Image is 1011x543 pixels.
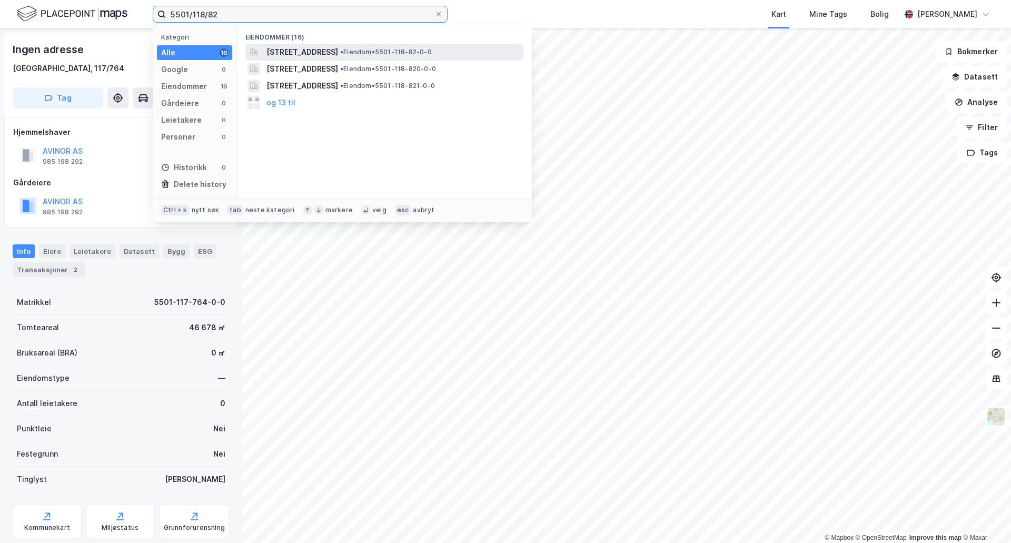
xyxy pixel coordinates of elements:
[161,114,202,126] div: Leietakere
[220,65,228,74] div: 0
[165,473,225,486] div: [PERSON_NAME]
[227,205,243,215] div: tab
[340,48,432,56] span: Eiendom • 5501-118-82-0-0
[220,82,228,91] div: 16
[102,524,138,532] div: Miljøstatus
[192,206,220,214] div: nytt søk
[43,208,83,216] div: 985 198 292
[17,372,70,384] div: Eiendomstype
[946,92,1007,113] button: Analyse
[17,296,51,309] div: Matrikkel
[809,8,847,21] div: Mine Tags
[325,206,353,214] div: markere
[395,205,411,215] div: esc
[13,262,85,277] div: Transaksjoner
[164,524,225,532] div: Grunnforurensning
[13,244,35,258] div: Info
[17,397,77,410] div: Antall leietakere
[120,244,159,258] div: Datasett
[943,66,1007,87] button: Datasett
[936,41,1007,62] button: Bokmerker
[211,347,225,359] div: 0 ㎡
[70,244,115,258] div: Leietakere
[237,25,532,44] div: Eiendommer (16)
[13,126,229,139] div: Hjemmelshaver
[13,41,85,58] div: Ingen adresse
[218,372,225,384] div: —
[161,63,188,76] div: Google
[17,347,77,359] div: Bruksareal (BRA)
[917,8,977,21] div: [PERSON_NAME]
[220,116,228,124] div: 0
[213,422,225,435] div: Nei
[986,407,1006,427] img: Z
[220,48,228,57] div: 16
[189,321,225,334] div: 46 678 ㎡
[194,244,216,258] div: ESG
[213,448,225,460] div: Nei
[163,244,190,258] div: Bygg
[220,397,225,410] div: 0
[43,157,83,166] div: 985 198 292
[958,492,1011,543] iframe: Chat Widget
[70,264,81,275] div: 2
[161,161,207,174] div: Historikk
[13,62,124,75] div: [GEOGRAPHIC_DATA], 117/764
[17,5,127,23] img: logo.f888ab2527a4732fd821a326f86c7f29.svg
[340,65,343,73] span: •
[771,8,786,21] div: Kart
[13,176,229,189] div: Gårdeiere
[340,82,343,90] span: •
[17,422,52,435] div: Punktleie
[266,63,338,75] span: [STREET_ADDRESS]
[161,80,207,93] div: Eiendommer
[340,48,343,56] span: •
[372,206,386,214] div: velg
[266,96,295,109] button: og 13 til
[220,163,228,172] div: 0
[958,492,1011,543] div: Kontrollprogram for chat
[24,524,70,532] div: Kommunekart
[220,99,228,107] div: 0
[958,142,1007,163] button: Tags
[245,206,295,214] div: neste kategori
[166,6,434,22] input: Søk på adresse, matrikkel, gårdeiere, leietakere eller personer
[825,534,854,541] a: Mapbox
[870,8,889,21] div: Bolig
[17,473,47,486] div: Tinglyst
[856,534,907,541] a: OpenStreetMap
[13,87,103,108] button: Tag
[154,296,225,309] div: 5501-117-764-0-0
[174,178,226,191] div: Delete history
[956,117,1007,138] button: Filter
[161,46,175,59] div: Alle
[39,244,65,258] div: Eiere
[161,131,195,143] div: Personer
[266,46,338,58] span: [STREET_ADDRESS]
[161,97,199,110] div: Gårdeiere
[413,206,434,214] div: avbryt
[220,133,228,141] div: 0
[340,65,436,73] span: Eiendom • 5501-118-820-0-0
[340,82,435,90] span: Eiendom • 5501-118-821-0-0
[17,448,58,460] div: Festegrunn
[17,321,59,334] div: Tomteareal
[161,33,232,41] div: Kategori
[909,534,962,541] a: Improve this map
[161,205,190,215] div: Ctrl + k
[266,80,338,92] span: [STREET_ADDRESS]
